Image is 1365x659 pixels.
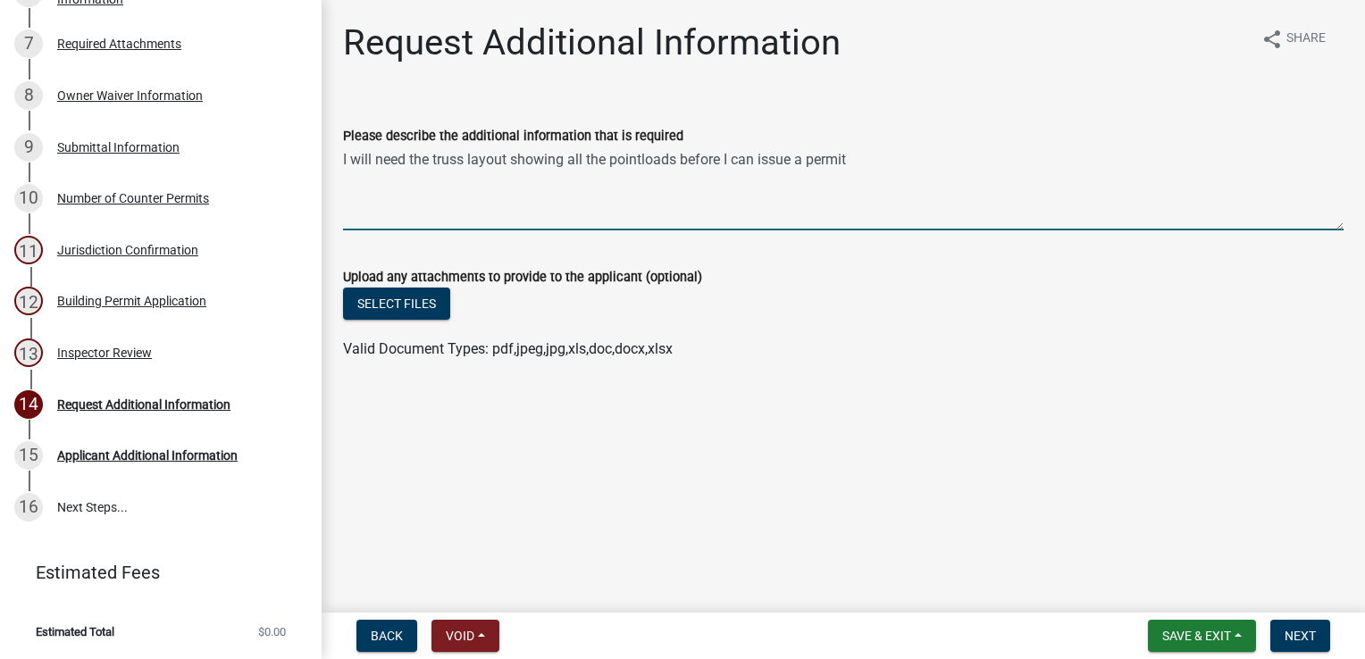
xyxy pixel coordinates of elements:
[14,133,43,162] div: 9
[1247,21,1340,56] button: shareShare
[57,295,206,307] div: Building Permit Application
[343,21,841,64] h1: Request Additional Information
[343,288,450,320] button: Select files
[14,441,43,470] div: 15
[14,338,43,367] div: 13
[14,184,43,213] div: 10
[57,192,209,204] div: Number of Counter Permits
[1162,629,1231,643] span: Save & Exit
[57,38,181,50] div: Required Attachments
[371,629,403,643] span: Back
[14,493,43,521] div: 16
[14,236,43,264] div: 11
[57,141,180,154] div: Submittal Information
[14,29,43,58] div: 7
[57,449,238,462] div: Applicant Additional Information
[1286,29,1326,50] span: Share
[1148,620,1256,652] button: Save & Exit
[36,626,114,638] span: Estimated Total
[343,340,673,357] span: Valid Document Types: pdf,jpeg,jpg,xls,doc,docx,xlsx
[57,89,203,102] div: Owner Waiver Information
[1285,629,1316,643] span: Next
[14,390,43,419] div: 14
[57,346,152,359] div: Inspector Review
[57,244,198,256] div: Jurisdiction Confirmation
[14,81,43,110] div: 8
[356,620,417,652] button: Back
[343,130,683,143] label: Please describe the additional information that is required
[57,398,230,411] div: Request Additional Information
[343,271,702,284] label: Upload any attachments to provide to the applicant (optional)
[14,287,43,315] div: 12
[446,629,474,643] span: Void
[1270,620,1330,652] button: Next
[14,555,293,590] a: Estimated Fees
[258,626,286,638] span: $0.00
[1261,29,1283,50] i: share
[431,620,499,652] button: Void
